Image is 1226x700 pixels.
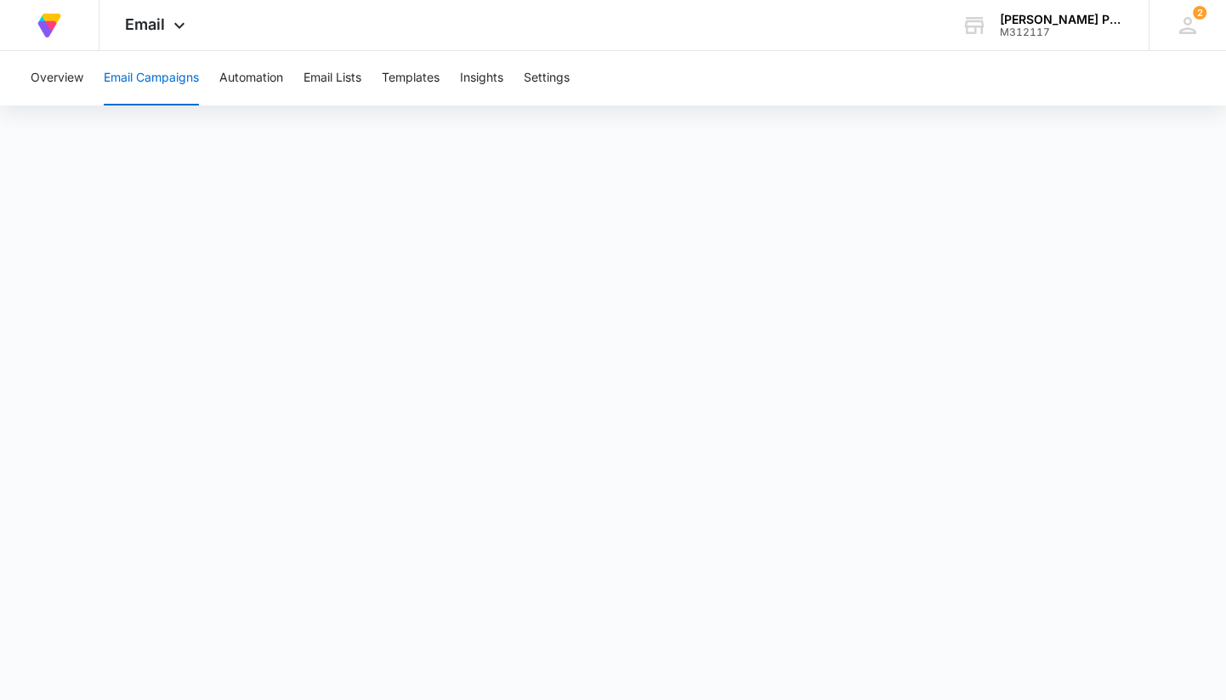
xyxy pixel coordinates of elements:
button: Overview [31,51,83,105]
span: Email [125,15,165,33]
button: Insights [460,51,503,105]
span: 2 [1193,6,1206,20]
button: Templates [382,51,440,105]
div: account name [1000,13,1124,26]
button: Automation [219,51,283,105]
img: Volusion [34,10,65,41]
button: Email Campaigns [104,51,199,105]
div: notifications count [1193,6,1206,20]
button: Settings [524,51,570,105]
div: account id [1000,26,1124,38]
button: Email Lists [304,51,361,105]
